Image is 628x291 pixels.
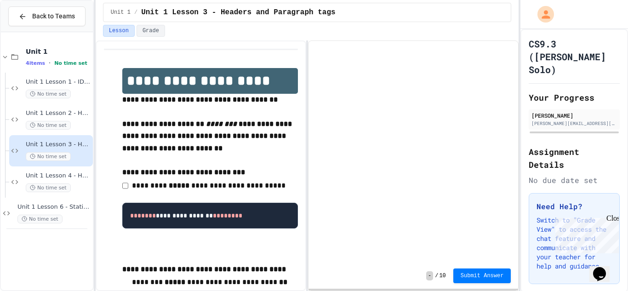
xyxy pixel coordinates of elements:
span: / [435,272,438,280]
div: [PERSON_NAME][EMAIL_ADDRESS][PERSON_NAME][DOMAIN_NAME] [531,120,617,127]
span: Submit Answer [461,272,504,280]
span: Unit 1 Lesson 3 - Headers and Paragraph tags [26,141,91,148]
iframe: chat widget [589,254,619,282]
span: Back to Teams [32,11,75,21]
span: Unit 1 Lesson 4 - Headlines Lab [26,172,91,180]
iframe: chat widget [552,214,619,253]
span: No time set [26,183,71,192]
span: / [134,9,137,16]
p: Switch to "Grade View" to access the chat feature and communicate with your teacher for help and ... [537,216,612,271]
div: Chat with us now!Close [4,4,63,58]
h3: Need Help? [537,201,612,212]
span: No time set [17,215,63,223]
span: Unit 1 Lesson 1 - IDE Interaction [26,78,91,86]
span: - [426,271,433,280]
button: Back to Teams [8,6,86,26]
h2: Assignment Details [529,145,620,171]
div: My Account [528,4,556,25]
span: No time set [26,152,71,161]
span: Unit 1 Lesson 3 - Headers and Paragraph tags [141,7,335,18]
span: No time set [54,60,87,66]
span: No time set [26,121,71,130]
button: Lesson [103,25,135,37]
span: No time set [26,90,71,98]
span: Unit 1 Lesson 2 - HTML Doc Setup [26,109,91,117]
button: Submit Answer [453,268,511,283]
span: Unit 1 [111,9,131,16]
h2: Your Progress [529,91,620,104]
span: Unit 1 Lesson 6 - Stations Activity [17,203,91,211]
div: No due date set [529,175,620,186]
span: 10 [439,272,445,280]
span: 4 items [26,60,45,66]
span: • [49,59,51,67]
div: [PERSON_NAME] [531,111,617,120]
span: Unit 1 [26,47,91,56]
h1: CS9.3 ([PERSON_NAME] Solo) [529,37,620,76]
button: Grade [137,25,165,37]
